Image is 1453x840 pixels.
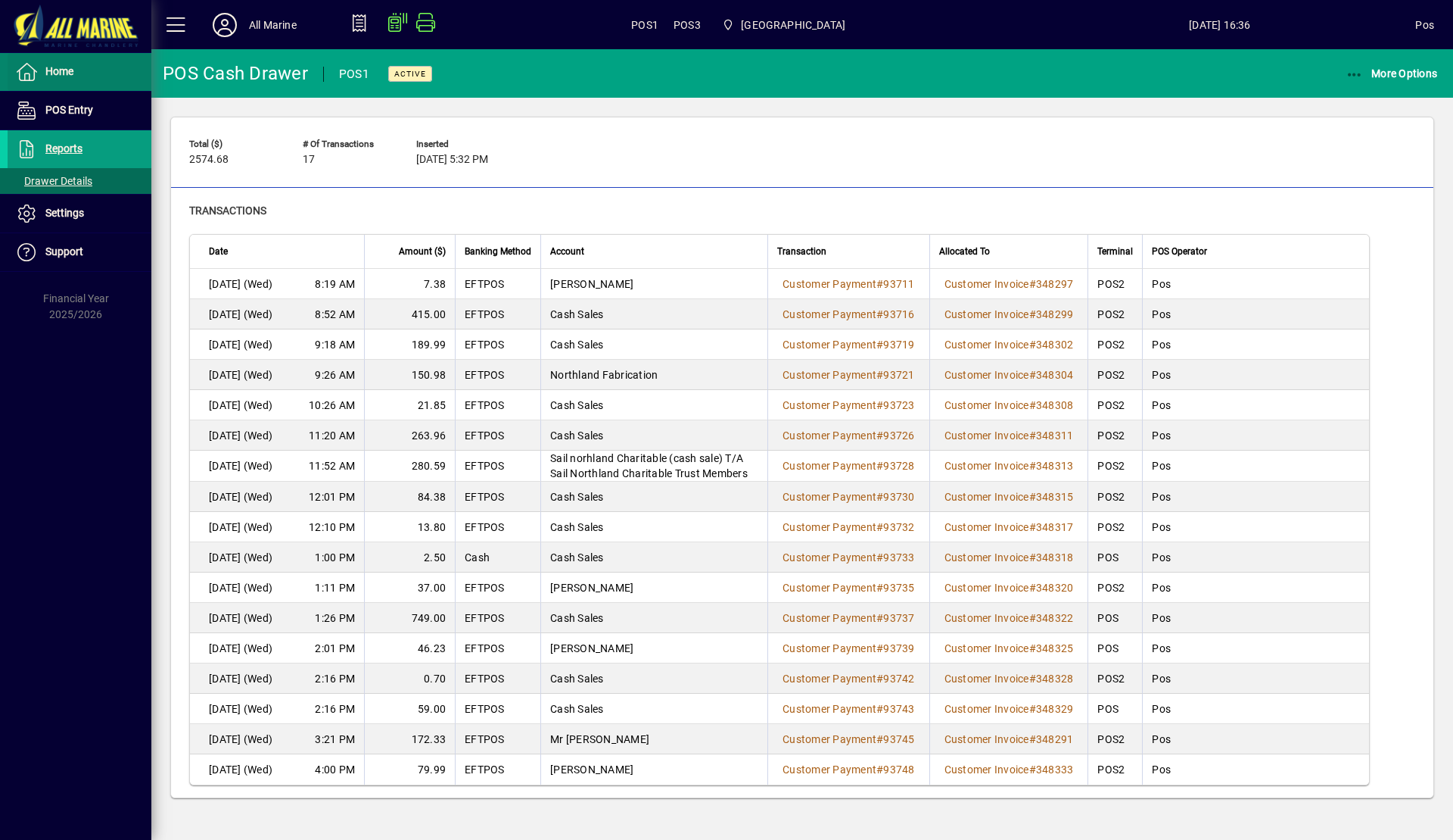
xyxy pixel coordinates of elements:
a: Customer Invoice#348315 [939,489,1079,505]
span: Drawer Details [15,175,92,187]
a: Customer Payment#93721 [777,367,920,383]
td: Pos [1142,329,1369,360]
td: POS2 [1087,420,1142,451]
span: # [1029,399,1036,411]
span: More Options [1346,67,1438,80]
a: Customer Invoice#348329 [939,701,1079,717]
span: # [1029,551,1036,564]
td: POS2 [1087,724,1142,754]
a: Customer Payment#93723 [777,397,920,414]
span: Customer Invoice [944,429,1029,442]
span: Customer Payment [783,369,876,381]
a: Customer Invoice#348311 [939,427,1079,444]
div: All Marine [249,13,297,37]
td: EFTPOS [455,420,540,451]
span: 348318 [1036,551,1074,564]
span: Customer Payment [783,551,876,564]
td: EFTPOS [455,754,540,785]
td: 280.59 [364,451,455,482]
td: Pos [1142,451,1369,482]
a: Settings [8,195,151,233]
a: Customer Payment#93748 [777,761,920,778]
span: 12:01 PM [309,489,355,504]
a: Customer Payment#93711 [777,276,920,292]
span: 348299 [1036,308,1074,320]
a: Customer Invoice#348328 [939,670,1079,687]
td: POS2 [1087,329,1142,360]
span: POS Operator [1152,243,1207,260]
span: 348322 [1036,612,1074,624]
td: POS2 [1087,451,1142,482]
span: POS1 [631,13,658,37]
span: # [876,763,883,776]
td: 0.70 [364,664,455,694]
td: POS2 [1087,512,1142,542]
a: Customer Invoice#348325 [939,640,1079,657]
span: # [876,399,883,411]
span: Customer Payment [783,399,876,411]
span: 93719 [883,339,914,351]
span: [DATE] (Wed) [209,337,272,352]
td: Cash Sales [540,390,767,420]
span: # [876,612,883,624]
span: Amount ($) [399,243,446,260]
td: 59.00 [364,694,455,724]
span: 2:01 PM [315,641,355,656]
td: Pos [1142,573,1369,603]
span: Customer Payment [783,612,876,624]
span: 12:10 PM [309,520,355,535]
span: Customer Invoice [944,369,1029,381]
td: Cash Sales [540,542,767,573]
td: [PERSON_NAME] [540,633,767,664]
td: Pos [1142,694,1369,724]
td: Pos [1142,664,1369,694]
span: # [1029,278,1036,290]
span: Customer Invoice [944,582,1029,594]
td: Pos [1142,754,1369,785]
span: [DATE] (Wed) [209,671,272,686]
span: 348328 [1036,673,1074,685]
span: # [1029,308,1036,320]
span: [DATE] (Wed) [209,610,272,626]
td: Pos [1142,512,1369,542]
span: 8:52 AM [315,307,355,322]
td: 84.38 [364,482,455,512]
td: POS [1087,603,1142,633]
span: 93742 [883,673,914,685]
span: 8:19 AM [315,276,355,292]
span: Customer Invoice [944,703,1029,715]
span: 348315 [1036,491,1074,503]
td: 150.98 [364,360,455,390]
span: Banking Method [465,243,531,260]
td: 263.96 [364,420,455,451]
span: Total ($) [189,139,280,149]
span: Customer Payment [783,733,876,745]
span: 10:26 AM [309,398,355,413]
span: 9:26 AM [315,367,355,383]
td: POS2 [1087,482,1142,512]
span: 2:16 PM [315,701,355,717]
span: Customer Invoice [944,763,1029,776]
td: POS [1087,633,1142,664]
div: POS1 [339,62,369,86]
td: EFTPOS [455,390,540,420]
a: Customer Invoice#348322 [939,610,1079,626]
span: # [1029,521,1036,533]
td: POS [1087,542,1142,573]
span: # [876,460,883,472]
span: # of Transactions [303,139,394,149]
span: Transactions [189,205,266,217]
td: [PERSON_NAME] [540,754,767,785]
div: Pos [1415,13,1434,37]
td: EFTPOS [455,269,540,299]
a: Customer Invoice#348317 [939,519,1079,536]
a: Customer Payment#93733 [777,549,920,566]
span: Customer Payment [783,491,876,503]
a: Customer Payment#93737 [777,610,920,626]
span: 93737 [883,612,914,624]
span: Port Road [716,11,851,39]
a: Customer Invoice#348304 [939,367,1079,383]
a: Customer Payment#93742 [777,670,920,687]
span: # [1029,642,1036,654]
span: [GEOGRAPHIC_DATA] [741,13,845,37]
